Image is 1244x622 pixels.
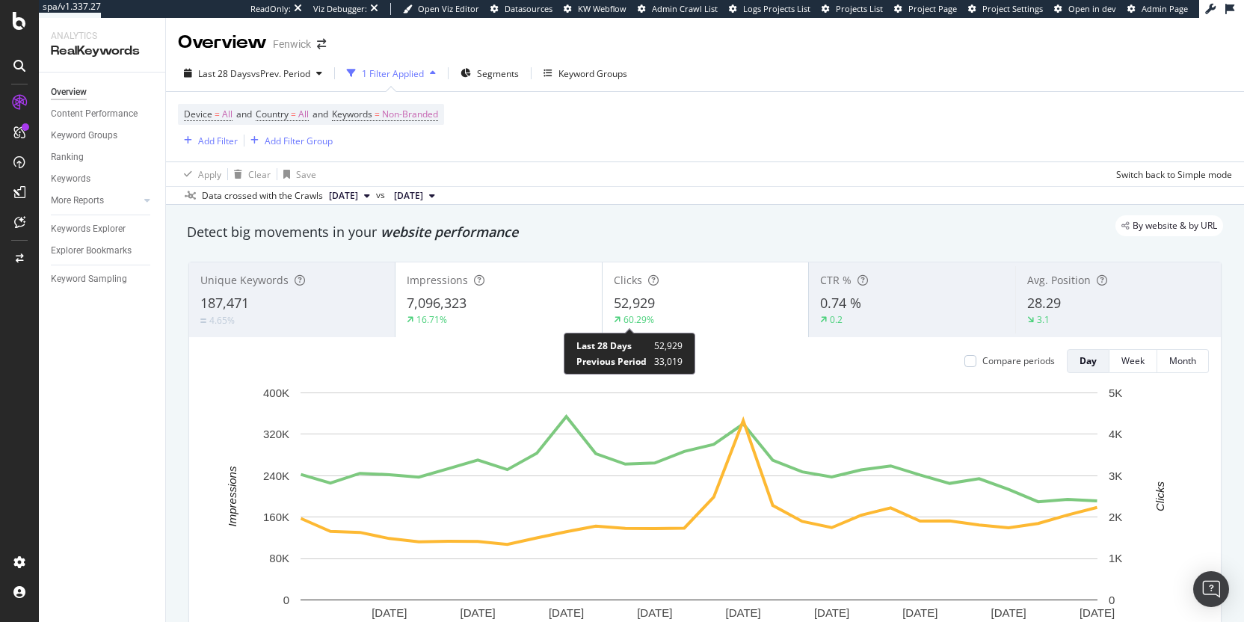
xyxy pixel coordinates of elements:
span: Admin Crawl List [652,3,718,14]
text: Impressions [226,466,238,526]
a: Keyword Sampling [51,271,155,287]
span: KW Webflow [578,3,626,14]
button: Apply [178,162,221,186]
button: [DATE] [323,187,376,205]
a: Explorer Bookmarks [51,243,155,259]
a: Content Performance [51,106,155,122]
span: = [375,108,380,120]
div: 60.29% [623,313,654,326]
span: vs [376,188,388,202]
button: Day [1067,349,1109,373]
span: = [291,108,296,120]
a: Datasources [490,3,552,15]
span: and [312,108,328,120]
a: Logs Projects List [729,3,810,15]
a: Keywords Explorer [51,221,155,237]
a: Admin Page [1127,3,1188,15]
button: 1 Filter Applied [341,61,442,85]
text: 240K [263,469,289,482]
div: Compare periods [982,354,1055,367]
span: Unique Keywords [200,273,289,287]
div: 4.65% [209,314,235,327]
a: Project Page [894,3,957,15]
div: 16.71% [416,313,447,326]
text: [DATE] [372,606,407,619]
span: = [215,108,220,120]
span: Avg. Position [1027,273,1091,287]
div: 0.2 [830,313,843,326]
div: Overview [51,84,87,100]
text: 160K [263,511,289,523]
button: Month [1157,349,1209,373]
div: legacy label [1115,215,1223,236]
div: Overview [178,30,267,55]
text: 1K [1109,552,1122,564]
span: CTR % [820,273,852,287]
text: [DATE] [902,606,937,619]
div: Day [1080,354,1097,367]
text: [DATE] [814,606,849,619]
text: 400K [263,387,289,399]
div: Fenwick [273,37,311,52]
text: [DATE] [1080,606,1115,619]
text: [DATE] [461,606,496,619]
span: Impressions [407,273,468,287]
div: Explorer Bookmarks [51,243,132,259]
a: Ranking [51,150,155,165]
span: 187,471 [200,294,249,312]
span: 33,019 [654,355,683,368]
div: RealKeywords [51,43,153,60]
button: Last 28 DaysvsPrev. Period [178,61,328,85]
div: Keywords Explorer [51,221,126,237]
text: [DATE] [637,606,672,619]
div: 3.1 [1037,313,1050,326]
span: Clicks [614,273,642,287]
span: Project Settings [982,3,1043,14]
div: Analytics [51,30,153,43]
div: Open Intercom Messenger [1193,571,1229,607]
button: Clear [228,162,271,186]
button: Add Filter Group [244,132,333,150]
button: Keyword Groups [538,61,633,85]
span: Keywords [332,108,372,120]
span: By website & by URL [1133,221,1217,230]
div: Content Performance [51,106,138,122]
div: Month [1169,354,1196,367]
span: Open Viz Editor [418,3,479,14]
div: Switch back to Simple mode [1116,168,1232,181]
text: 320K [263,428,289,440]
text: [DATE] [726,606,761,619]
span: 0.74 % [820,294,861,312]
span: Datasources [505,3,552,14]
text: [DATE] [991,606,1026,619]
span: Previous Period [576,355,647,368]
div: Keyword Sampling [51,271,127,287]
button: Switch back to Simple mode [1110,162,1232,186]
text: Clicks [1154,481,1166,511]
div: arrow-right-arrow-left [317,39,326,49]
div: Ranking [51,150,84,165]
button: Add Filter [178,132,238,150]
text: 0 [1109,594,1115,606]
div: More Reports [51,193,104,209]
div: Data crossed with the Crawls [202,189,323,203]
button: Segments [455,61,525,85]
span: 7,096,323 [407,294,466,312]
div: Add Filter Group [265,135,333,147]
span: Admin Page [1142,3,1188,14]
div: Viz Debugger: [313,3,367,15]
a: Project Settings [968,3,1043,15]
text: [DATE] [549,606,584,619]
text: 2K [1109,511,1122,523]
span: Last 28 Days [576,339,632,352]
span: Last 28 Days [198,67,251,80]
a: KW Webflow [564,3,626,15]
span: Country [256,108,289,120]
div: Apply [198,168,221,181]
span: Segments [477,67,519,80]
button: Save [277,162,316,186]
span: All [298,104,309,125]
text: 5K [1109,387,1122,399]
span: 28.29 [1027,294,1061,312]
span: 52,929 [654,339,683,352]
